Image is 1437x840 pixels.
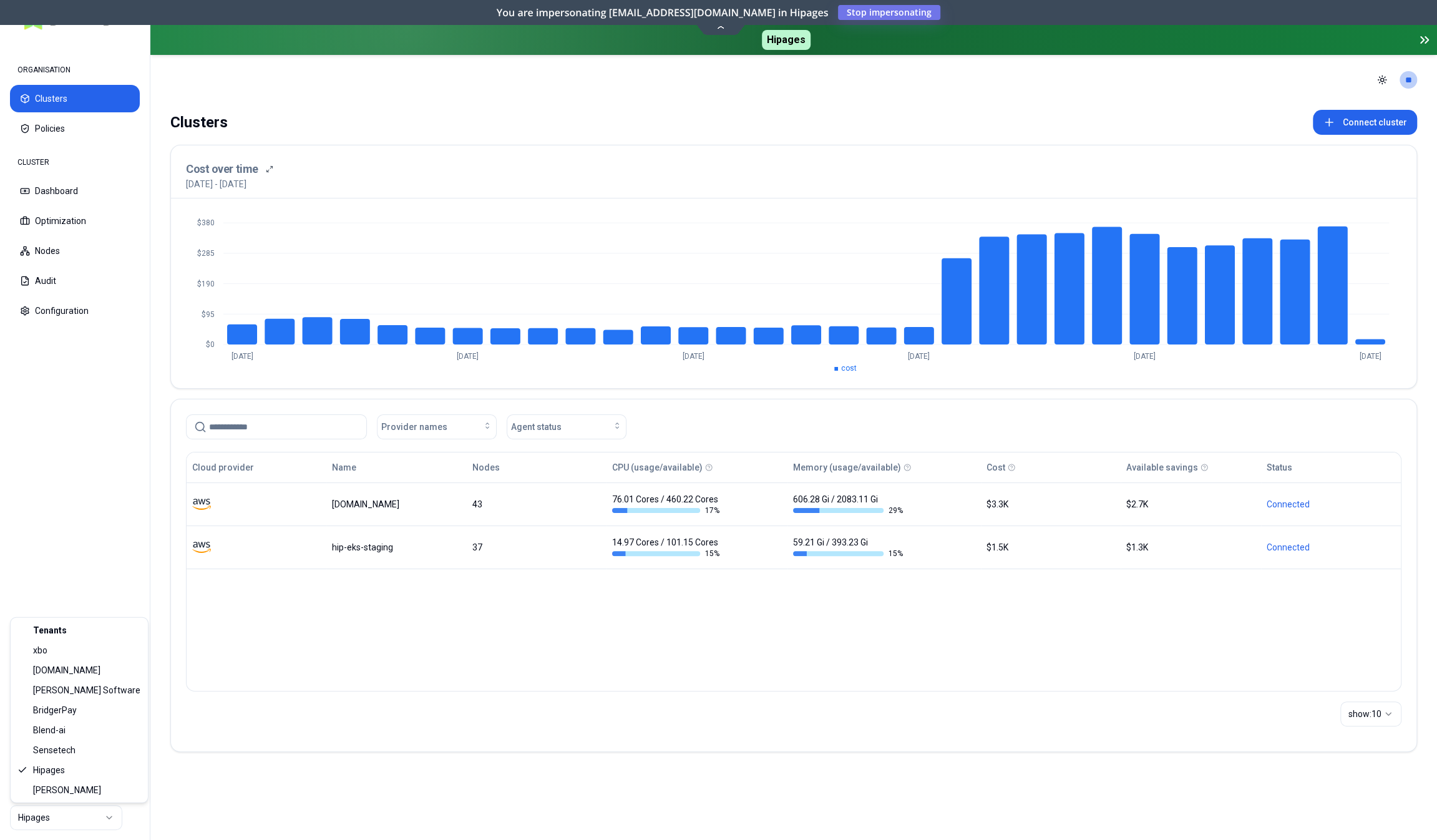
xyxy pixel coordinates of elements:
span: BridgerPay [33,704,77,716]
span: Hipages [33,764,65,776]
span: xbo [33,644,47,657]
span: [DOMAIN_NAME] [33,664,100,676]
div: Tenants [13,620,145,640]
span: Sensetech [33,744,76,756]
span: [PERSON_NAME] Software [33,684,140,696]
span: Blend-ai [33,724,66,736]
span: [PERSON_NAME] [33,784,101,796]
